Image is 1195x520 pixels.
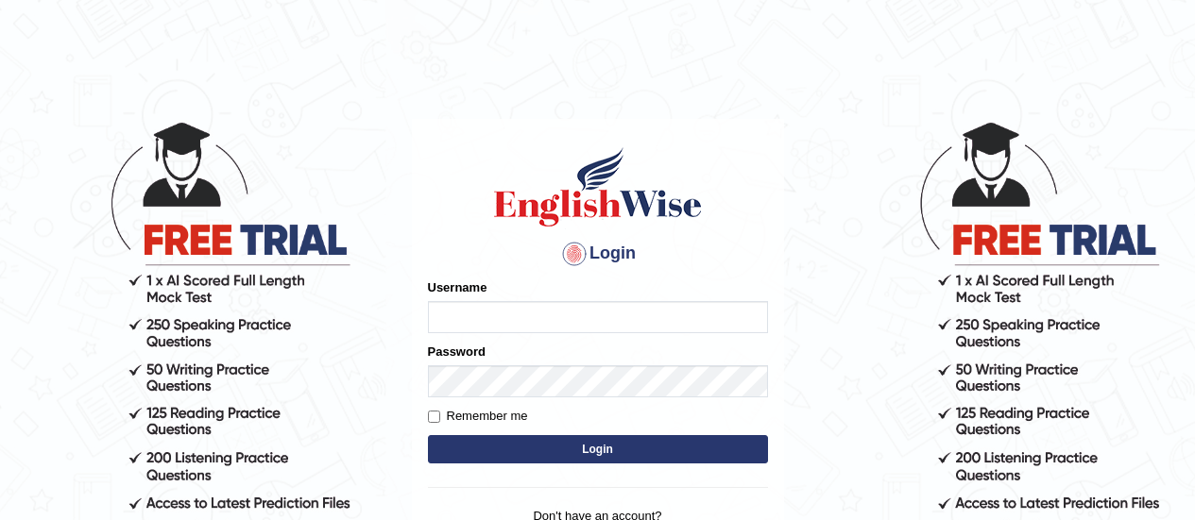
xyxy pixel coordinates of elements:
[428,239,768,269] h4: Login
[428,435,768,463] button: Login
[428,343,486,361] label: Password
[428,278,487,296] label: Username
[428,407,528,426] label: Remember me
[428,411,440,423] input: Remember me
[490,144,706,229] img: Logo of English Wise sign in for intelligent practice with AI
